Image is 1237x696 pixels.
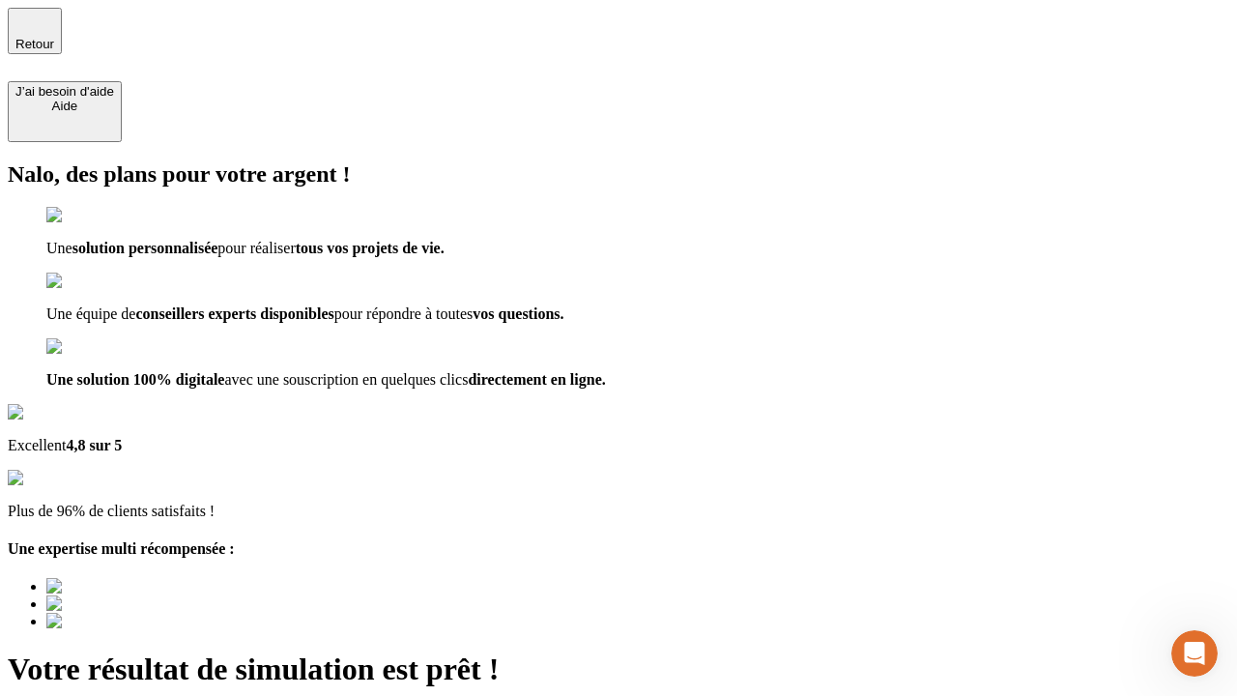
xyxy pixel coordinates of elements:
[46,595,225,613] img: Best savings advice award
[46,371,224,388] span: Une solution 100% digitale
[8,503,1229,520] p: Plus de 96% de clients satisfaits !
[8,81,122,142] button: J’ai besoin d'aideAide
[8,161,1229,188] h2: Nalo, des plans pour votre argent !
[8,470,103,487] img: reviews stars
[46,338,129,356] img: checkmark
[46,613,225,630] img: Best savings advice award
[296,240,445,256] span: tous vos projets de vie.
[15,99,114,113] div: Aide
[334,305,474,322] span: pour répondre à toutes
[72,240,218,256] span: solution personnalisée
[8,652,1229,687] h1: Votre résultat de simulation est prêt !
[135,305,333,322] span: conseillers experts disponibles
[1171,630,1218,677] iframe: Intercom live chat
[46,207,129,224] img: checkmark
[15,37,54,51] span: Retour
[473,305,563,322] span: vos questions.
[66,437,122,453] span: 4,8 sur 5
[468,371,605,388] span: directement en ligne.
[46,240,72,256] span: Une
[217,240,295,256] span: pour réaliser
[46,578,225,595] img: Best savings advice award
[46,305,135,322] span: Une équipe de
[8,540,1229,558] h4: Une expertise multi récompensée :
[8,404,120,421] img: Google Review
[8,8,62,54] button: Retour
[224,371,468,388] span: avec une souscription en quelques clics
[8,437,66,453] span: Excellent
[15,84,114,99] div: J’ai besoin d'aide
[46,273,129,290] img: checkmark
